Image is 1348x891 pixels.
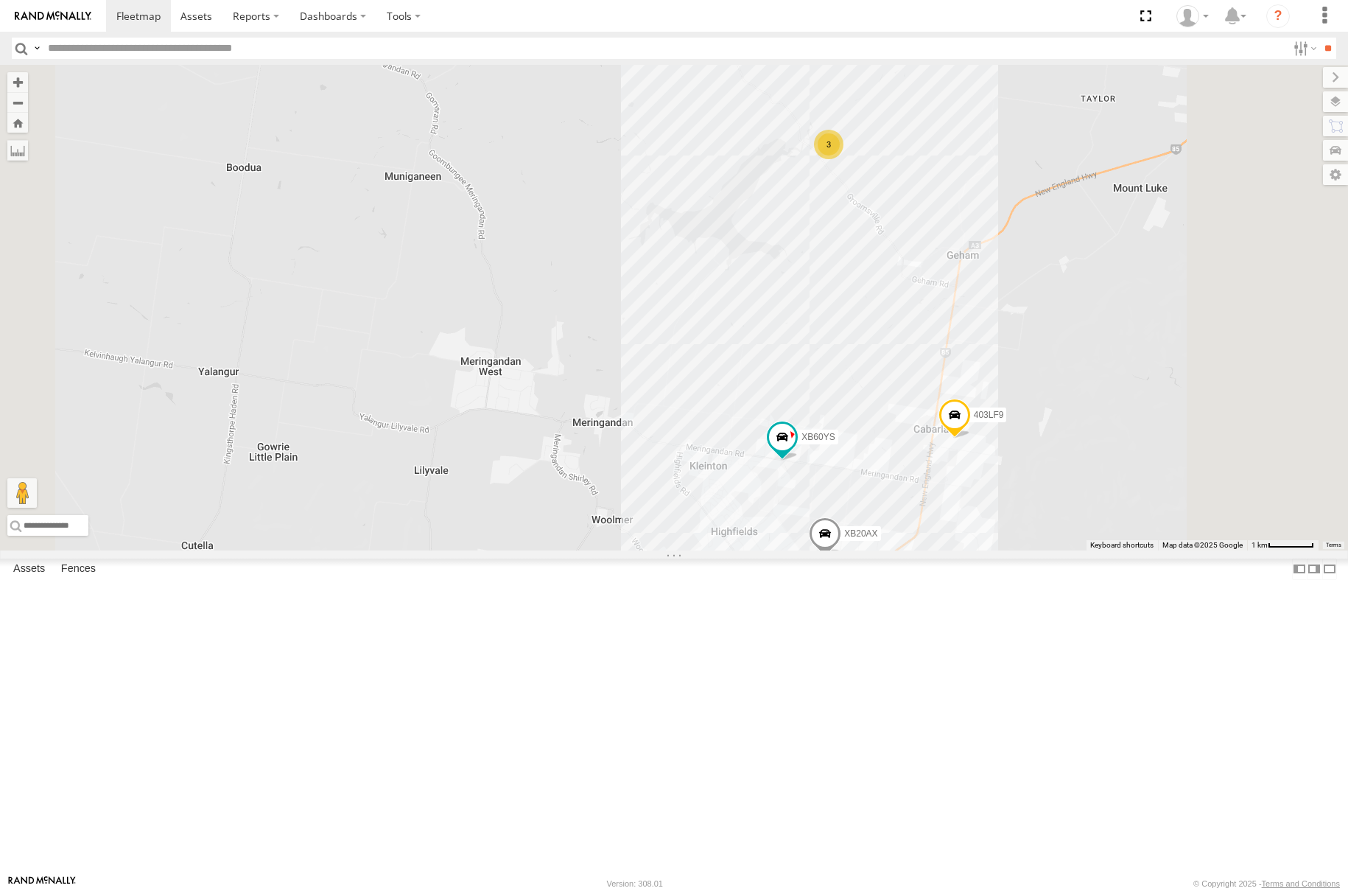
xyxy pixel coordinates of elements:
a: Visit our Website [8,876,76,891]
span: 1 km [1252,541,1268,549]
a: Terms (opens in new tab) [1326,542,1341,548]
div: 3 [814,130,843,159]
div: Version: 308.01 [607,879,663,888]
span: 403LF9 [974,410,1004,420]
span: XB60YS [801,432,835,442]
i: ? [1266,4,1290,28]
label: Dock Summary Table to the Left [1292,559,1307,580]
div: © Copyright 2025 - [1193,879,1340,888]
img: rand-logo.svg [15,11,91,21]
div: Zoe Connor [1171,5,1214,27]
button: Zoom in [7,72,28,92]
label: Hide Summary Table [1322,559,1337,580]
button: Drag Pegman onto the map to open Street View [7,478,37,508]
button: Zoom Home [7,113,28,133]
label: Dock Summary Table to the Right [1307,559,1321,580]
label: Assets [6,559,52,579]
button: Keyboard shortcuts [1090,540,1154,551]
span: Map data ©2025 Google [1162,541,1243,549]
label: Search Filter Options [1288,38,1319,59]
label: Fences [54,559,103,579]
button: Map Scale: 1 km per 59 pixels [1247,540,1319,551]
a: Terms and Conditions [1262,879,1340,888]
label: Map Settings [1323,164,1348,185]
button: Zoom out [7,92,28,113]
label: Search Query [31,38,43,59]
span: XB20AX [844,528,877,539]
label: Measure [7,140,28,161]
